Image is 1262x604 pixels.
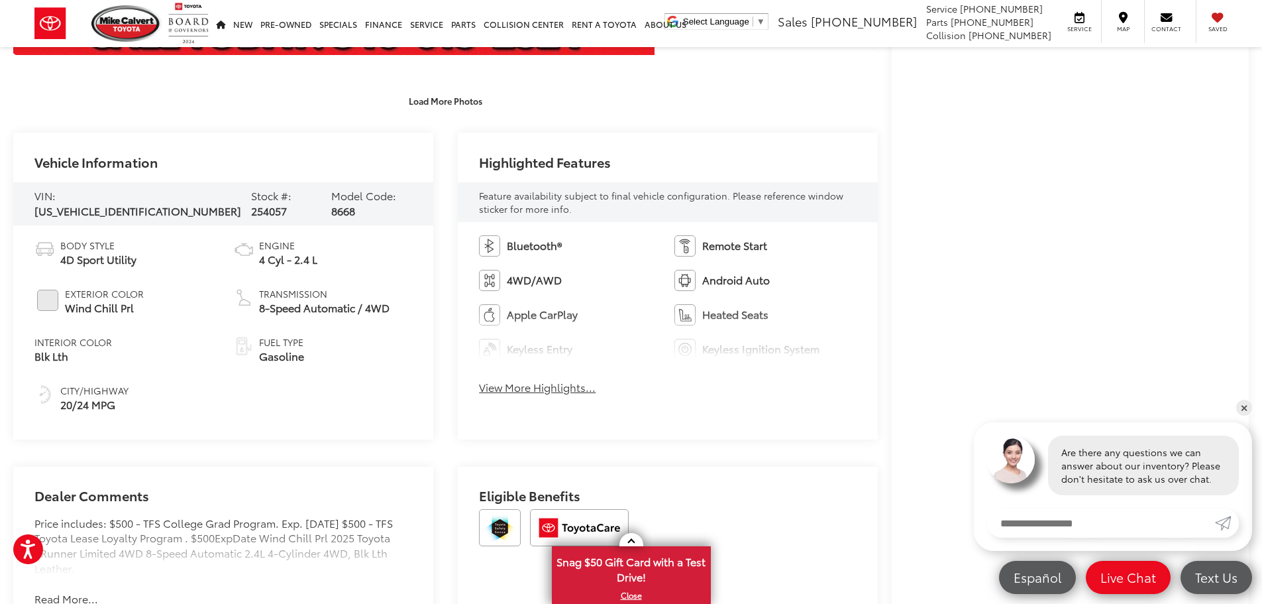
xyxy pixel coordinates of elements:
[259,239,317,252] span: Engine
[34,516,412,576] div: Price includes: $500 - TFS College Grad Program. Exp. [DATE] $500 - TFS Toyota Lease Loyalty Prog...
[91,5,162,42] img: Mike Calvert Toyota
[674,304,696,326] img: Heated Seats
[1151,25,1181,33] span: Contact
[530,509,629,546] img: ToyotaCare Mike Calvert Toyota Houston TX
[65,300,144,316] span: Wind Chill Prl
[1188,569,1244,585] span: Text Us
[811,13,917,30] span: [PHONE_NUMBER]
[331,203,355,218] span: 8668
[1215,509,1239,538] a: Submit
[60,384,129,397] span: City/Highway
[60,239,136,252] span: Body Style
[34,349,112,364] span: Blk Lth
[34,335,112,349] span: Interior Color
[960,2,1043,15] span: [PHONE_NUMBER]
[1108,25,1137,33] span: Map
[507,272,562,288] span: 4WD/AWD
[259,335,304,349] span: Fuel Type
[1086,561,1171,594] a: Live Chat
[1181,561,1252,594] a: Text Us
[259,300,390,316] span: 8-Speed Automatic / 4WD
[757,17,765,27] span: ▼
[674,235,696,257] img: Remote Start
[479,154,611,169] h2: Highlighted Features
[999,561,1076,594] a: Español
[926,29,966,42] span: Collision
[987,436,1035,483] img: Agent profile photo
[951,15,1033,29] span: [PHONE_NUMBER]
[926,15,948,29] span: Parts
[553,548,710,588] span: Snag $50 Gift Card with a Test Drive!
[479,189,843,215] span: Feature availability subject to final vehicle configuration. Please reference window sticker for ...
[479,235,500,257] img: Bluetooth®
[37,290,58,311] span: #E9E9E9
[1048,436,1239,495] div: Are there any questions we can answer about our inventory? Please don't hesitate to ask us over c...
[331,188,396,203] span: Model Code:
[1203,25,1232,33] span: Saved
[60,397,129,412] span: 20/24 MPG
[259,252,317,267] span: 4 Cyl - 2.4 L
[399,89,492,112] button: Load More Photos
[259,287,390,300] span: Transmission
[1065,25,1094,33] span: Service
[778,13,808,30] span: Sales
[507,238,562,253] span: Bluetooth®
[259,349,304,364] span: Gasoline
[674,270,696,291] img: Android Auto
[702,272,770,288] span: Android Auto
[987,509,1215,538] input: Enter your message
[65,287,144,300] span: Exterior Color
[702,238,767,253] span: Remote Start
[1094,569,1163,585] span: Live Chat
[683,17,749,27] span: Select Language
[60,252,136,267] span: 4D Sport Utility
[926,2,957,15] span: Service
[34,488,412,516] h2: Dealer Comments
[479,270,500,291] img: 4WD/AWD
[969,29,1051,42] span: [PHONE_NUMBER]
[1007,569,1068,585] span: Español
[479,509,521,546] img: Toyota Safety Sense Mike Calvert Toyota Houston TX
[479,380,596,395] button: View More Highlights...
[683,17,765,27] a: Select Language​
[34,384,56,405] img: Fuel Economy
[479,488,857,509] h2: Eligible Benefits
[479,304,500,326] img: Apple CarPlay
